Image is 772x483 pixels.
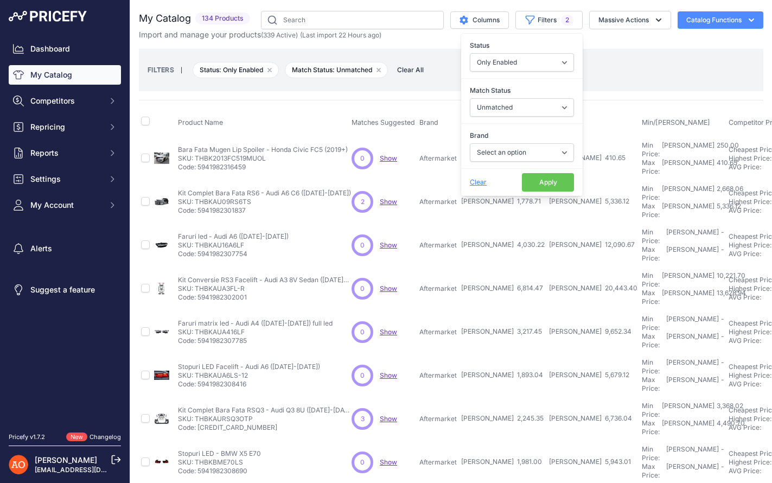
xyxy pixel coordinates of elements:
span: 0 [360,240,365,250]
div: 3,368.02 [714,402,743,419]
div: Max Price: [642,289,660,306]
span: [PERSON_NAME] 1,893.04 [461,371,543,379]
span: [PERSON_NAME] 6,736.04 [549,414,632,422]
input: Search [261,11,444,29]
span: Status: Only Enabled [193,62,279,78]
p: Faruri led - Audi A6 ([DATE]-[DATE]) [178,232,289,241]
div: [PERSON_NAME] [662,402,714,419]
span: Product Name [178,118,223,126]
span: 134 Products [195,12,250,25]
label: Brand [470,130,574,141]
div: [PERSON_NAME] [662,202,714,219]
p: SKU: THBKAUA416LF [178,328,333,336]
div: [PERSON_NAME] [666,445,719,462]
div: [PERSON_NAME] [662,158,714,176]
span: Min/[PERSON_NAME] [642,118,710,126]
div: Pricefy v1.7.2 [9,433,45,442]
span: [PERSON_NAME] 4,030.22 [461,240,545,249]
div: Min Price: [642,228,664,245]
div: 2,668.06 [714,185,743,202]
a: My Catalog [9,65,121,85]
span: Show [380,154,397,162]
span: [PERSON_NAME] 6,814.47 [461,284,543,292]
button: Repricing [9,117,121,137]
span: [PERSON_NAME] 5,679.12 [549,371,629,379]
span: Brand [419,118,438,126]
span: [PERSON_NAME] 3,217.45 [461,327,542,335]
p: Kit Complet Bara Fata RSQ3 - Audi Q3 8U ([DATE]-[DATE]) [178,406,352,415]
span: ( ) [261,31,298,39]
label: Status [470,40,574,51]
div: [PERSON_NAME] [666,462,719,480]
p: Code: 5941982308416 [178,380,320,389]
span: Show [380,328,397,336]
span: Show [380,415,397,423]
p: SKU: THBKAURSQ3OTP [178,415,352,423]
span: [PERSON_NAME] 1,981.00 [461,457,542,466]
div: - [719,376,724,393]
p: SKU: THBKAU09RS6TS [178,198,351,206]
span: 2 [561,15,573,26]
div: Min Price: [642,315,664,332]
div: Max Price: [642,419,660,436]
p: SKU: THBK2013FC519MUOL [178,154,348,163]
p: Code: 5941982301837 [178,206,351,215]
div: Max Price: [642,158,660,176]
p: Code: 5941982308690 [178,467,261,475]
a: Changelog [90,433,121,441]
div: [PERSON_NAME] [666,315,719,332]
div: [PERSON_NAME] [666,376,719,393]
div: [PERSON_NAME] [666,332,719,349]
button: Massive Actions [589,11,671,29]
button: Columns [450,11,509,29]
a: 339 Active [263,31,296,39]
a: Show [380,458,397,466]
a: Alerts [9,239,121,258]
button: Catalog Functions [678,11,763,29]
a: Show [380,371,397,379]
span: 0 [360,284,365,294]
p: Bara Fata Mugen Lip Spoiler - Honda Civic FC5 (2019+) [178,145,348,154]
span: 3 [361,414,365,424]
nav: Sidebar [9,39,121,420]
span: 0 [360,457,365,467]
div: [PERSON_NAME] [662,419,714,436]
div: - [719,462,724,480]
a: Show [380,198,397,206]
span: [PERSON_NAME] 20,443.40 [549,284,637,292]
div: - [719,315,724,332]
p: Aftermarket [419,154,457,163]
button: Settings [9,169,121,189]
span: Clear [470,178,487,186]
div: Max Price: [642,245,664,263]
div: [PERSON_NAME] [662,185,714,202]
p: Kit Complet Bara Fata RS6 - Audi A6 C6 ([DATE]-[DATE]) [178,189,351,198]
div: [PERSON_NAME] [666,358,719,376]
div: Max Price: [642,202,660,219]
div: - [719,332,724,349]
div: Min Price: [642,141,660,158]
span: [PERSON_NAME] 9,652.34 [549,327,631,335]
div: [PERSON_NAME] [662,271,714,289]
small: FILTERS [148,66,174,74]
span: Repricing [30,122,101,132]
span: New [66,433,87,442]
span: Match Status: Unmatched [285,62,388,78]
div: [PERSON_NAME] [662,141,714,158]
span: 0 [360,371,365,380]
span: Reports [30,148,101,158]
p: Code: 5941982302001 [178,293,352,302]
p: Aftermarket [419,371,457,380]
button: Clear All [392,65,429,75]
div: Max Price: [642,332,664,349]
p: Code: [CREDIT_CARD_NUMBER] [178,423,352,432]
div: Max Price: [642,376,664,393]
div: [PERSON_NAME] [666,245,719,263]
span: [PERSON_NAME] 5,943.01 [549,457,631,466]
a: Show [380,284,397,293]
div: - [719,245,724,263]
button: Filters2 [515,11,583,29]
